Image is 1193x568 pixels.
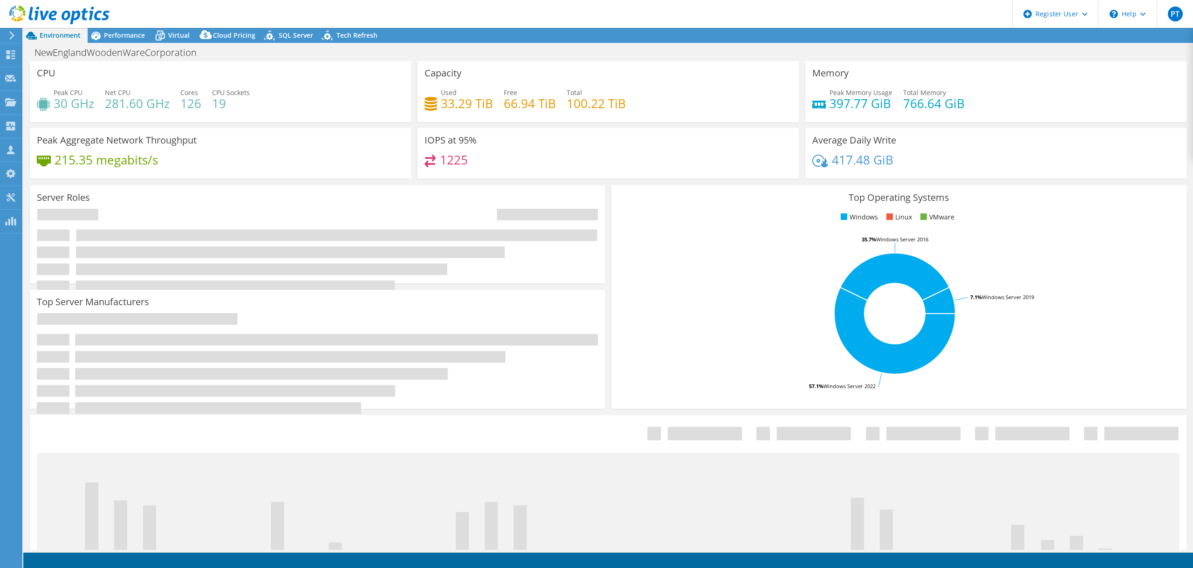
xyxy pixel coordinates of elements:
[37,192,90,203] h3: Server Roles
[1168,7,1183,21] span: PT
[832,155,893,165] h4: 417.48 GiB
[504,88,517,97] span: Free
[618,192,1179,203] h3: Top Operating Systems
[440,155,468,165] h4: 1225
[37,135,197,145] h3: Peak Aggregate Network Throughput
[168,31,190,40] span: Virtual
[918,212,954,222] li: VMware
[37,297,149,307] h3: Top Server Manufacturers
[982,294,1034,301] tspan: Windows Server 2019
[30,48,211,58] h1: NewEnglandWoodenWareCorporation
[54,98,94,109] h4: 30 GHz
[279,31,313,40] span: SQL Server
[425,68,461,78] h3: Capacity
[567,88,582,97] span: Total
[970,294,982,301] tspan: 7.1%
[37,68,55,78] h3: CPU
[212,98,250,109] h4: 19
[40,31,81,40] span: Environment
[812,135,896,145] h3: Average Daily Write
[903,88,946,97] span: Total Memory
[903,98,965,109] h4: 766.64 GiB
[212,88,250,97] span: CPU Sockets
[105,98,170,109] h4: 281.60 GHz
[55,155,158,165] h4: 215.35 megabits/s
[441,88,457,97] span: Used
[180,98,201,109] h4: 126
[441,98,493,109] h4: 33.29 TiB
[862,236,876,243] tspan: 35.7%
[105,88,130,97] span: Net CPU
[425,135,477,145] h3: IOPS at 95%
[884,212,912,222] li: Linux
[830,98,892,109] h4: 397.77 GiB
[876,236,928,243] tspan: Windows Server 2016
[812,68,849,78] h3: Memory
[54,88,82,97] span: Peak CPU
[809,383,823,390] tspan: 57.1%
[1110,10,1118,18] svg: \n
[838,212,878,222] li: Windows
[180,88,198,97] span: Cores
[823,383,876,390] tspan: Windows Server 2022
[567,98,626,109] h4: 100.22 TiB
[104,31,145,40] span: Performance
[336,31,377,40] span: Tech Refresh
[830,88,892,97] span: Peak Memory Usage
[504,98,556,109] h4: 66.94 TiB
[213,31,255,40] span: Cloud Pricing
